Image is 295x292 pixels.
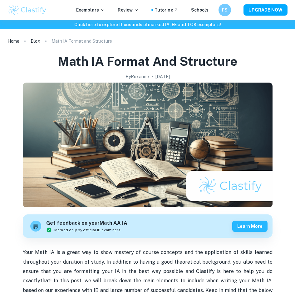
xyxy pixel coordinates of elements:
[7,4,47,16] img: Clastify logo
[54,227,120,233] span: Marked only by official IB examiners
[1,21,294,28] h6: Click here to explore thousands of marked IA, EE and TOK exemplars !
[76,7,105,13] p: Exemplars
[151,73,153,80] p: •
[243,4,288,16] button: UPGRADE NOW
[118,7,139,13] p: Review
[155,7,179,13] a: Tutoring
[125,73,149,80] h2: By Roxanne
[46,219,127,227] h6: Get feedback on your Math AA IA
[52,38,112,45] p: Math IA Format and Structure
[7,37,19,45] a: Home
[23,83,273,207] img: Math IA Format and Structure cover image
[31,37,40,45] a: Blog
[232,221,268,232] button: Learn more
[219,4,231,16] button: FS
[23,214,273,238] a: Get feedback on yourMath AA IAMarked only by official IB examinersLearn more
[58,53,237,69] h1: Math IA Format and Structure
[155,73,170,80] h2: [DATE]
[221,7,229,13] h6: FS
[191,7,209,13] a: Schools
